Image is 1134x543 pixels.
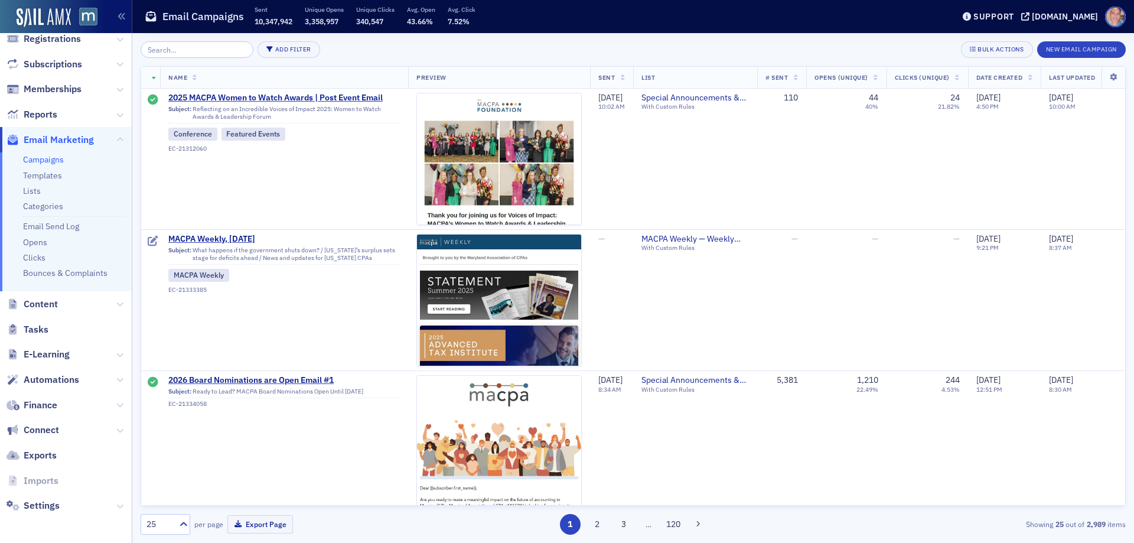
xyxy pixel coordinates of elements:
time: 8:30 AM [1049,385,1072,393]
span: Last Updated [1049,73,1095,82]
span: Preview [416,73,447,82]
span: Settings [24,499,60,512]
a: Special Announcements & Special Event Invitations [641,93,749,103]
div: EC-21333385 [168,286,400,294]
div: Sent [148,377,158,389]
a: Subscriptions [6,58,82,71]
span: — [598,233,605,244]
div: 21.82% [938,103,960,110]
div: 24 [950,93,960,103]
button: 1 [560,514,581,535]
span: 340,547 [356,17,383,26]
a: Templates [23,170,62,181]
a: 2025 MACPA Women to Watch Awards | Post Event Email [168,93,400,103]
div: EC-21334058 [168,400,400,408]
div: 25 [146,518,172,531]
span: Profile [1105,6,1126,27]
time: 8:34 AM [598,385,621,393]
a: Lists [23,186,41,196]
span: Opens (Unique) [814,73,868,82]
span: [DATE] [598,92,623,103]
div: Reflecting on an Incredible Voices of Impact 2025: Women to Watch Awards & Leadership Forum [168,105,400,123]
div: Sent [148,95,158,106]
span: 3,358,957 [305,17,338,26]
p: Avg. Open [407,5,435,14]
div: 1,210 [857,375,878,386]
div: 22.49% [856,385,878,393]
img: SailAMX [79,8,97,26]
time: 9:21 PM [976,243,999,252]
h1: Email Campaigns [162,9,244,24]
a: E-Learning [6,348,70,361]
a: MACPA Weekly — Weekly Newsletter (for members only) [641,234,749,245]
span: # Sent [765,73,788,82]
span: List [641,73,655,82]
span: Date Created [976,73,1022,82]
input: Search… [141,41,253,58]
button: Add Filter [258,41,320,58]
label: per page [194,519,223,529]
time: 10:00 AM [1049,102,1076,110]
strong: 25 [1053,519,1065,529]
button: 3 [614,514,634,535]
span: [DATE] [598,375,623,385]
a: 2026 Board Nominations are Open Email #1 [168,375,400,386]
div: Featured Events [221,128,286,141]
span: Name [168,73,187,82]
a: Content [6,298,58,311]
div: With Custom Rules [641,244,749,252]
a: Settings [6,499,60,512]
span: Subject: [168,246,191,262]
span: [DATE] [976,233,1001,244]
span: [DATE] [1049,375,1073,385]
a: Reports [6,108,57,121]
span: Email Marketing [24,134,94,147]
span: Content [24,298,58,311]
strong: 2,989 [1084,519,1107,529]
span: Sent [598,73,615,82]
span: — [791,233,798,244]
span: Automations [24,373,79,386]
span: — [953,233,960,244]
a: Imports [6,474,58,487]
span: 7.52% [448,17,470,26]
div: Showing out of items [806,519,1126,529]
div: With Custom Rules [641,385,749,393]
span: [DATE] [1049,92,1073,103]
span: [DATE] [976,375,1001,385]
a: Memberships [6,83,82,96]
a: Tasks [6,323,48,336]
span: Clicks (Unique) [895,73,950,82]
div: 110 [765,93,798,103]
time: 4:50 PM [976,102,999,110]
div: MACPA Weekly [168,269,229,282]
a: Finance [6,399,57,412]
span: Special Announcements & Special Event Invitations [641,375,749,386]
div: 5,381 [765,375,798,386]
a: Bounces & Complaints [23,268,107,278]
div: [DOMAIN_NAME] [1032,11,1098,22]
span: Finance [24,399,57,412]
span: Registrations [24,32,81,45]
a: Exports [6,449,57,462]
time: 8:37 AM [1049,243,1072,252]
span: … [640,519,657,529]
a: Clicks [23,252,45,263]
span: Exports [24,449,57,462]
img: SailAMX [17,8,71,27]
div: Ready to Lead? MACPA Board Nominations Open Until [DATE] [168,388,400,398]
span: Imports [24,474,58,487]
div: Support [973,11,1014,22]
a: Campaigns [23,154,64,165]
div: Conference [168,128,217,141]
a: Registrations [6,32,81,45]
div: EC-21312060 [168,145,400,152]
p: Unique Opens [305,5,344,14]
div: Draft [148,236,158,248]
a: Email Marketing [6,134,94,147]
span: Tasks [24,323,48,336]
a: Connect [6,424,59,437]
